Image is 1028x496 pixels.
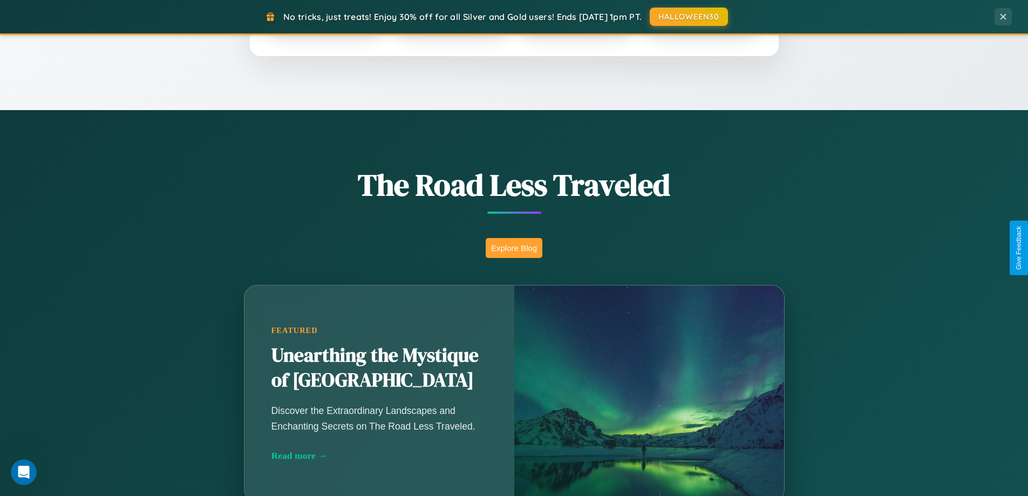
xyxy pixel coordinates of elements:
button: HALLOWEEN30 [650,8,728,26]
div: Read more → [271,450,487,461]
p: Discover the Extraordinary Landscapes and Enchanting Secrets on The Road Less Traveled. [271,403,487,433]
h1: The Road Less Traveled [190,164,838,206]
div: Featured [271,326,487,335]
button: Explore Blog [486,238,542,258]
h2: Unearthing the Mystique of [GEOGRAPHIC_DATA] [271,343,487,393]
span: No tricks, just treats! Enjoy 30% off for all Silver and Gold users! Ends [DATE] 1pm PT. [283,11,642,22]
div: Give Feedback [1015,226,1023,270]
iframe: Intercom live chat [11,459,37,485]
